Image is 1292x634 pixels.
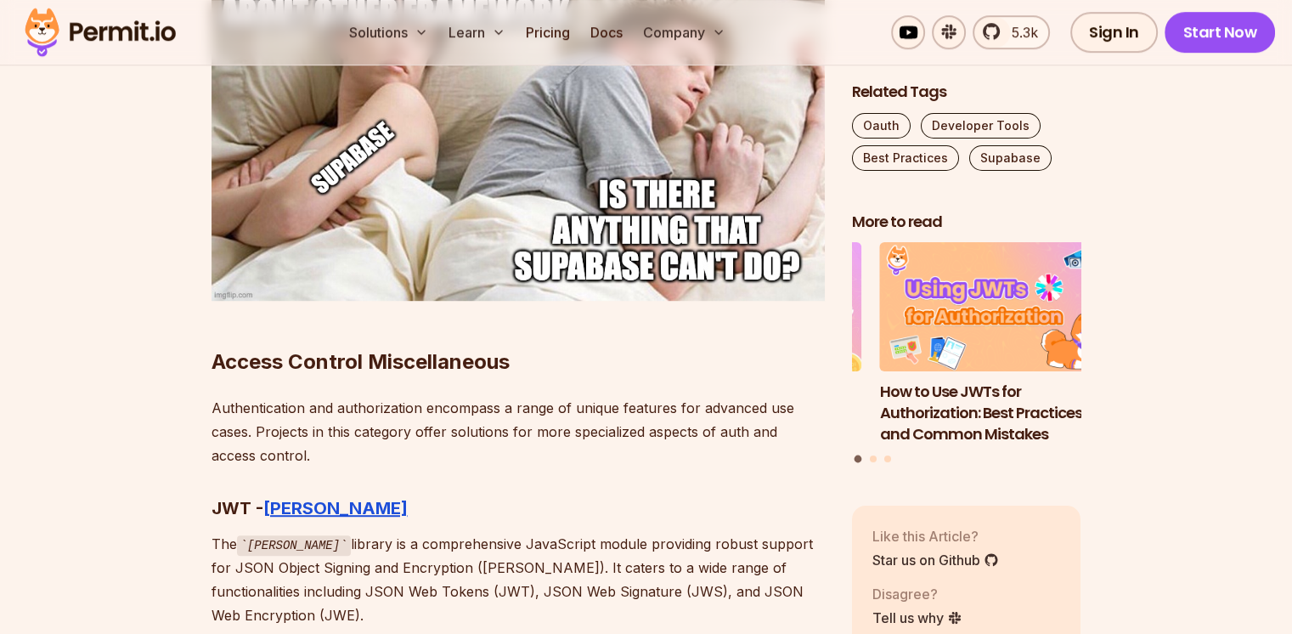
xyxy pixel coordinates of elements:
[1165,12,1276,53] a: Start Now
[852,82,1081,103] h2: Related Tags
[584,15,629,49] a: Docs
[632,243,861,372] img: A Guide to Bearer Tokens: JWT vs. Opaque Tokens
[880,243,1109,372] img: How to Use JWTs for Authorization: Best Practices and Common Mistakes
[632,243,861,445] li: 3 of 3
[237,535,351,556] code: [PERSON_NAME]
[342,15,435,49] button: Solutions
[852,113,911,139] a: Oauth
[1070,12,1158,53] a: Sign In
[870,456,877,462] button: Go to slide 2
[973,15,1050,49] a: 5.3k
[852,145,959,171] a: Best Practices
[872,608,962,628] a: Tell us why
[855,456,862,463] button: Go to slide 1
[880,382,1109,444] h3: How to Use JWTs for Authorization: Best Practices and Common Mistakes
[872,526,999,546] p: Like this Article?
[1001,22,1038,42] span: 5.3k
[852,243,1081,466] div: Posts
[872,584,962,604] p: Disagree?
[884,456,891,462] button: Go to slide 3
[17,3,183,61] img: Permit logo
[212,532,825,628] p: The library is a comprehensive JavaScript module providing robust support for JSON Object Signing...
[636,15,732,49] button: Company
[969,145,1052,171] a: Supabase
[212,498,263,518] strong: JWT -
[442,15,512,49] button: Learn
[921,113,1041,139] a: Developer Tools
[212,396,825,467] p: Authentication and authorization encompass a range of unique features for advanced use cases. Pro...
[880,243,1109,445] li: 1 of 3
[263,498,408,518] a: [PERSON_NAME]
[632,382,861,424] h3: A Guide to Bearer Tokens: JWT vs. Opaque Tokens
[852,212,1081,233] h2: More to read
[872,550,999,570] a: Star us on Github
[212,349,510,374] strong: Access Control Miscellaneous
[880,243,1109,445] a: How to Use JWTs for Authorization: Best Practices and Common MistakesHow to Use JWTs for Authoriz...
[519,15,577,49] a: Pricing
